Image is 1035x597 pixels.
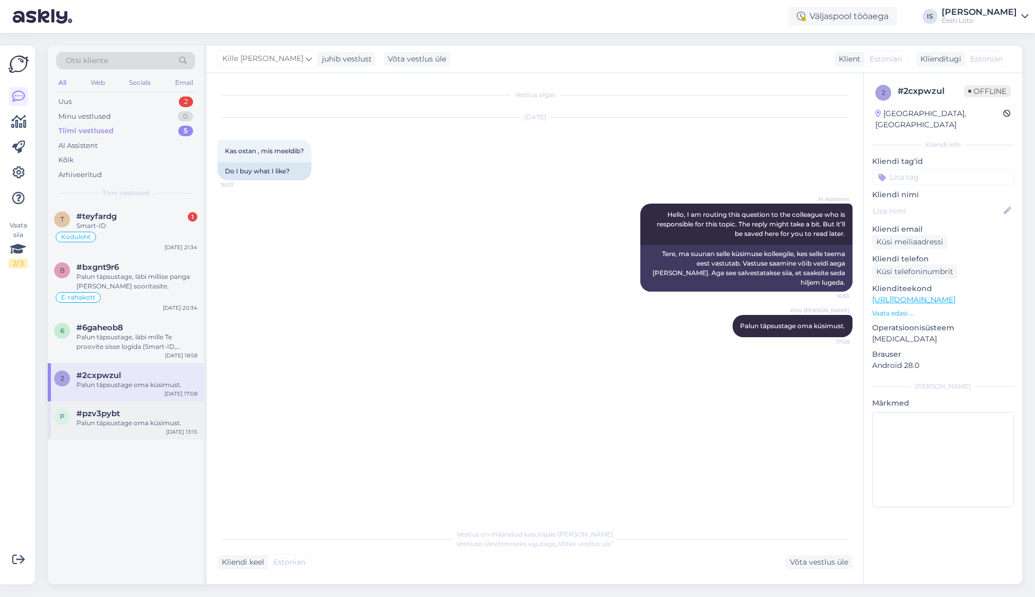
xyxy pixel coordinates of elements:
[76,272,197,291] div: Palun täpsustage, läbi millise panga [PERSON_NAME] sooritasite.
[58,111,111,122] div: Minu vestlused
[875,108,1003,130] div: [GEOGRAPHIC_DATA], [GEOGRAPHIC_DATA]
[8,259,28,268] div: 2 / 3
[740,322,845,330] span: Palun täpsustage oma küsimust.
[178,111,193,122] div: 0
[872,169,1014,185] input: Lisa tag
[225,147,304,155] span: Kas ostan , mis meeldib?
[76,371,121,380] span: #2cxpwzul
[66,55,108,66] span: Otsi kliente
[76,221,197,231] div: Smart-ID
[179,96,193,107] div: 2
[58,170,102,180] div: Arhiveeritud
[76,262,119,272] span: #bxgnt9r6
[60,266,65,274] span: b
[872,295,955,304] a: [URL][DOMAIN_NAME]
[89,76,107,90] div: Web
[788,7,897,26] div: Väljaspool tööaega
[882,89,885,96] span: 2
[218,557,264,568] div: Kliendi keel
[942,8,1029,25] a: [PERSON_NAME]Eesti Loto
[166,428,197,436] div: [DATE] 13:15
[810,195,849,203] span: AI Assistent
[76,323,123,332] span: #6gaheob8
[60,412,65,420] span: p
[872,398,1014,409] p: Märkmed
[8,221,28,268] div: Vaata siia
[178,126,193,136] div: 5
[8,54,29,74] img: Askly Logo
[916,54,961,65] div: Klienditugi
[873,205,1002,217] input: Lisa nimi
[384,52,450,66] div: Võta vestlus üle
[188,212,197,222] div: 1
[76,212,117,221] span: #teyfardg
[58,155,74,165] div: Kõik
[218,90,853,100] div: Vestlus algas
[163,304,197,312] div: [DATE] 20:34
[872,333,1014,345] p: [MEDICAL_DATA]
[61,294,95,301] span: E-rahakott
[923,9,937,24] div: IS
[964,85,1011,97] span: Offline
[173,76,195,90] div: Email
[970,54,1003,65] span: Estonian
[872,283,1014,294] p: Klienditeekond
[164,243,197,251] div: [DATE] 21:34
[872,156,1014,167] p: Kliendi tag'id
[872,382,1014,391] div: [PERSON_NAME]
[942,8,1017,16] div: [PERSON_NAME]
[76,409,120,418] span: #pzv3pybt
[869,54,902,65] span: Estonian
[872,224,1014,235] p: Kliendi email
[872,140,1014,150] div: Kliendi info
[657,210,847,238] span: Hello, I am routing this question to the colleague who is responsible for this topic. The reply m...
[872,322,1014,333] p: Operatsioonisüsteem
[872,265,958,279] div: Küsi telefoninumbrit
[165,352,197,359] div: [DATE] 18:58
[58,141,98,151] div: AI Assistent
[872,189,1014,200] p: Kliendi nimi
[555,540,614,548] i: „Võtke vestlus üle”
[834,54,860,65] div: Klient
[218,162,311,180] div: Do I buy what I like?
[640,245,853,292] div: Tere, ma suunan selle küsimuse kolleegile, kes selle teema eest vastutab. Vastuse saamine võib ve...
[58,96,72,107] div: Uus
[76,380,197,390] div: Palun täpsustage oma küsimust.
[218,112,853,122] div: [DATE]
[60,374,64,382] span: 2
[102,188,150,198] span: Tiimi vestlused
[872,360,1014,371] p: Android 28.0
[942,16,1017,25] div: Eesti Loto
[810,292,849,300] span: 16:53
[60,327,64,335] span: 6
[273,557,306,568] span: Estonian
[872,235,947,249] div: Küsi meiliaadressi
[76,332,197,352] div: Palun täpsustage, läbi mille Te proovite sisse logida (Smart-ID, Mobiil-ID, ID-kaart)
[127,76,153,90] div: Socials
[790,306,849,314] span: Kille [PERSON_NAME]
[898,85,964,98] div: # 2cxpwzul
[221,181,260,189] span: 16:53
[58,126,114,136] div: Tiimi vestlused
[872,309,1014,318] p: Vaata edasi ...
[318,54,372,65] div: juhib vestlust
[810,338,849,346] span: 17:08
[222,53,303,65] span: Kille [PERSON_NAME]
[61,234,91,240] span: Koduleht
[872,349,1014,360] p: Brauser
[456,540,614,548] span: Vestluse ülevõtmiseks vajutage
[60,215,64,223] span: t
[786,555,853,569] div: Võta vestlus üle
[76,418,197,428] div: Palun täpsustage oma küsimust.
[872,253,1014,265] p: Kliendi telefon
[56,76,68,90] div: All
[164,390,197,398] div: [DATE] 17:08
[457,530,613,538] span: Vestlus on määratud kasutajale [PERSON_NAME]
